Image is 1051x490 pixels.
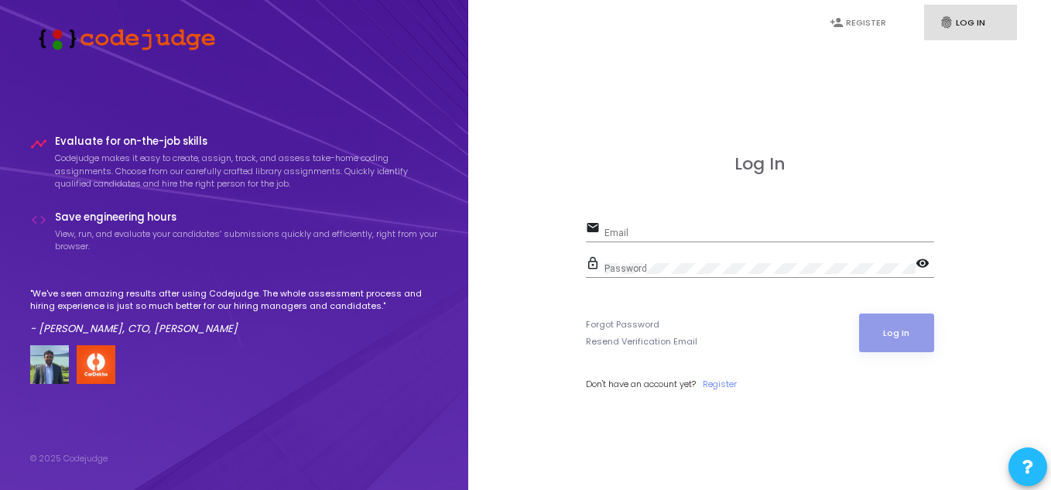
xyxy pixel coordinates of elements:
div: © 2025 Codejudge [30,452,108,465]
a: person_addRegister [814,5,907,41]
h4: Save engineering hours [55,211,439,224]
a: Forgot Password [586,318,659,331]
mat-icon: email [586,220,604,238]
p: View, run, and evaluate your candidates’ submissions quickly and efficiently, right from your bro... [55,228,439,253]
h3: Log In [586,154,934,174]
mat-icon: lock_outline [586,255,604,274]
a: fingerprintLog In [924,5,1017,41]
img: user image [30,345,69,384]
span: Don't have an account yet? [586,378,696,390]
i: code [30,211,47,228]
a: Resend Verification Email [586,335,697,348]
em: - [PERSON_NAME], CTO, [PERSON_NAME] [30,321,238,336]
p: "We've seen amazing results after using Codejudge. The whole assessment process and hiring experi... [30,287,439,313]
i: person_add [830,15,844,29]
button: Log In [859,314,934,352]
input: Email [604,228,934,238]
mat-icon: visibility [916,255,934,274]
h4: Evaluate for on-the-job skills [55,135,439,148]
p: Codejudge makes it easy to create, assign, track, and assess take-home coding assignments. Choose... [55,152,439,190]
i: timeline [30,135,47,152]
img: company-logo [77,345,115,384]
i: fingerprint [940,15,953,29]
a: Register [703,378,737,391]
